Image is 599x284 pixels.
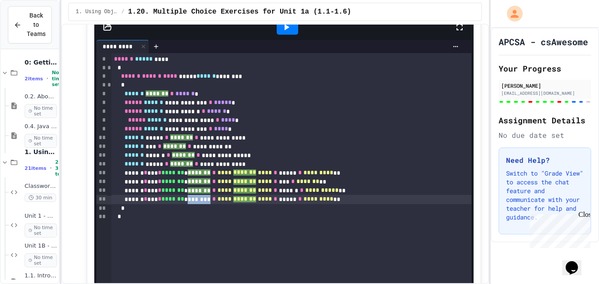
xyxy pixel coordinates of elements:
[128,7,351,17] span: 1.20. Multiple Choice Exercises for Unit 1a (1.1-1.6)
[25,93,57,101] span: 0.2. About the AP CSA Exam
[55,159,68,177] span: 2h 30m total
[506,155,584,165] h3: Need Help?
[50,165,52,172] span: •
[25,104,57,118] span: No time set
[25,76,43,82] span: 2 items
[8,6,52,43] button: Back to Teams
[25,253,57,267] span: No time set
[25,148,57,156] span: 1. Using Objects and Methods
[25,223,57,237] span: No time set
[506,169,584,222] p: Switch to "Grade View" to access the chat feature and communicate with your teacher for help and ...
[501,90,588,97] div: [EMAIL_ADDRESS][DOMAIN_NAME]
[498,4,525,24] div: My Account
[25,165,46,171] span: 21 items
[25,272,57,280] span: 1.1. Introduction to Algorithms, Programming, and Compilers
[499,36,588,48] h1: APCSA - csAwesome
[562,249,590,275] iframe: chat widget
[52,70,64,87] span: No time set
[25,212,57,220] span: Unit 1 - Class Programming Notes
[121,8,125,15] span: /
[4,4,61,56] div: Chat with us now!Close
[499,114,591,126] h2: Assignment Details
[25,134,57,148] span: No time set
[25,58,57,66] span: 0: Getting Started
[27,11,46,39] span: Back to Teams
[25,183,57,190] span: Classwork Programming Practice
[76,8,118,15] span: 1. Using Objects and Methods
[501,82,588,90] div: [PERSON_NAME]
[499,62,591,75] h2: Your Progress
[526,211,590,248] iframe: chat widget
[25,194,56,202] span: 30 min
[499,130,591,140] div: No due date set
[25,123,57,130] span: 0.4. Java Development Environments
[46,75,48,82] span: •
[25,242,57,250] span: Unit 1B - Class Programming Notes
